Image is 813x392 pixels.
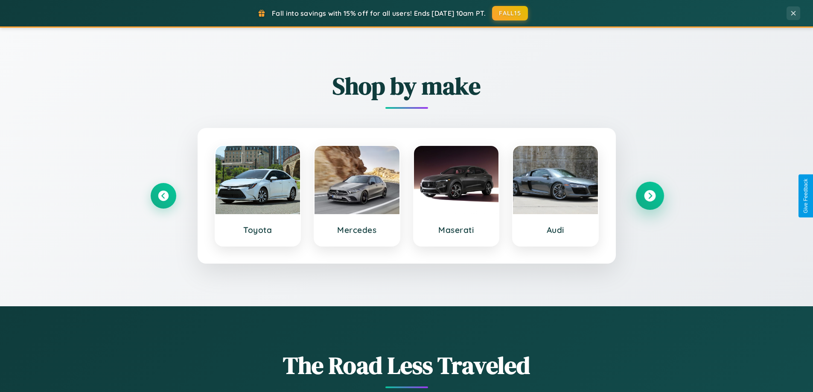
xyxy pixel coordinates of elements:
[323,225,391,235] h3: Mercedes
[492,6,528,20] button: FALL15
[423,225,490,235] h3: Maserati
[151,70,663,102] h2: Shop by make
[151,349,663,382] h1: The Road Less Traveled
[522,225,589,235] h3: Audi
[272,9,486,17] span: Fall into savings with 15% off for all users! Ends [DATE] 10am PT.
[803,179,809,213] div: Give Feedback
[224,225,292,235] h3: Toyota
